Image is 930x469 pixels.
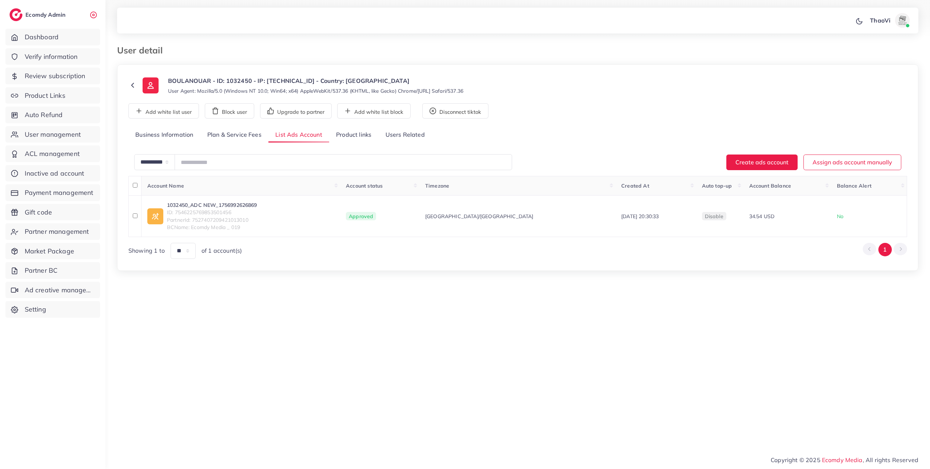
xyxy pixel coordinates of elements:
span: Verify information [25,52,78,61]
a: Plan & Service Fees [200,127,268,143]
span: [GEOGRAPHIC_DATA]/[GEOGRAPHIC_DATA] [425,213,534,220]
img: logo [9,8,23,21]
img: avatar [895,13,910,28]
span: Dashboard [25,32,59,42]
span: User management [25,130,81,139]
span: PartnerId: 7527407209421013010 [167,216,257,224]
span: Review subscription [25,71,85,81]
span: Account Name [147,183,184,189]
button: Create ads account [726,155,798,170]
p: ThaoVi [870,16,890,25]
span: Balance Alert [837,183,871,189]
span: Inactive ad account [25,169,84,178]
a: Review subscription [5,68,100,84]
span: Copyright © 2025 [771,456,918,464]
a: ACL management [5,145,100,162]
a: List Ads Account [268,127,329,143]
a: Ecomdy Media [822,456,863,464]
span: BCName: Ecomdy Media _ 019 [167,224,257,231]
a: Setting [5,301,100,318]
span: , All rights Reserved [863,456,918,464]
a: Ad creative management [5,282,100,298]
small: User Agent: Mozilla/5.0 (Windows NT 10.0; Win64; x64) AppleWebKit/537.36 (KHTML, like Gecko) Chro... [168,87,463,95]
span: No [837,213,843,220]
h3: User detail [117,45,168,56]
span: Partner BC [25,266,58,275]
a: 1032450_ADC NEW_1756992626869 [167,201,257,209]
span: Auto top-up [702,183,732,189]
ul: Pagination [863,243,907,256]
span: of 1 account(s) [201,246,242,255]
span: Setting [25,305,46,314]
a: logoEcomdy Admin [9,8,67,21]
span: Auto Refund [25,110,63,120]
span: Payment management [25,188,93,197]
button: Upgrade to partner [260,103,332,119]
img: ic-ad-info.7fc67b75.svg [147,208,163,224]
span: Showing 1 to [128,246,165,255]
a: Partner management [5,223,100,240]
img: ic-user-info.36bf1079.svg [143,77,159,93]
button: Go to page 1 [878,243,892,256]
span: Created At [621,183,649,189]
a: Verify information [5,48,100,65]
a: User management [5,126,100,143]
span: ACL management [25,149,80,159]
a: Auto Refund [5,107,100,123]
span: Ad creative management [25,285,95,295]
p: BOULANOUAR - ID: 1032450 - IP: [TECHNICAL_ID] - Country: [GEOGRAPHIC_DATA] [168,76,463,85]
span: Market Package [25,246,74,256]
button: Add white list user [128,103,199,119]
a: Market Package [5,243,100,260]
a: Product links [329,127,378,143]
a: Dashboard [5,29,100,45]
a: Payment management [5,184,100,201]
a: Partner BC [5,262,100,279]
span: Timezone [425,183,449,189]
h2: Ecomdy Admin [25,11,67,18]
a: Business Information [128,127,200,143]
span: Gift code [25,208,52,217]
button: Assign ads account manually [803,155,901,170]
a: ThaoViavatar [866,13,913,28]
span: disable [705,213,723,220]
span: [DATE] 20:30:33 [621,213,659,220]
a: Inactive ad account [5,165,100,182]
a: Gift code [5,204,100,221]
a: Users Related [378,127,431,143]
span: 34.54 USD [749,213,774,220]
span: Account Balance [749,183,791,189]
span: Approved [346,212,376,221]
button: Add white list block [337,103,411,119]
button: Disconnect tiktok [422,103,488,119]
span: Partner management [25,227,89,236]
span: Product Links [25,91,65,100]
a: Product Links [5,87,100,104]
span: ID: 7546225769853501456 [167,209,257,216]
button: Block user [205,103,254,119]
span: Account status [346,183,383,189]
